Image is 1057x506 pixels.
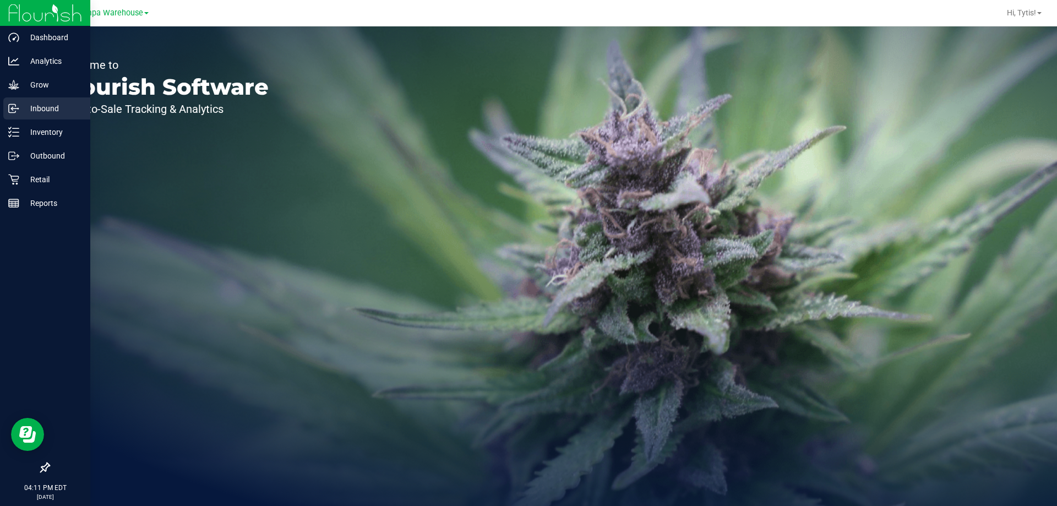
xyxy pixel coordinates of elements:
[19,149,85,162] p: Outbound
[8,198,19,209] inline-svg: Reports
[1007,8,1036,17] span: Hi, Tytis!
[19,173,85,186] p: Retail
[19,197,85,210] p: Reports
[59,104,269,115] p: Seed-to-Sale Tracking & Analytics
[19,55,85,68] p: Analytics
[19,31,85,44] p: Dashboard
[19,78,85,91] p: Grow
[8,79,19,90] inline-svg: Grow
[5,483,85,493] p: 04:11 PM EDT
[8,150,19,161] inline-svg: Outbound
[8,127,19,138] inline-svg: Inventory
[19,126,85,139] p: Inventory
[5,493,85,501] p: [DATE]
[76,8,143,18] span: Tampa Warehouse
[8,174,19,185] inline-svg: Retail
[19,102,85,115] p: Inbound
[8,103,19,114] inline-svg: Inbound
[11,418,44,451] iframe: Resource center
[8,56,19,67] inline-svg: Analytics
[8,32,19,43] inline-svg: Dashboard
[59,59,269,70] p: Welcome to
[59,76,269,98] p: Flourish Software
